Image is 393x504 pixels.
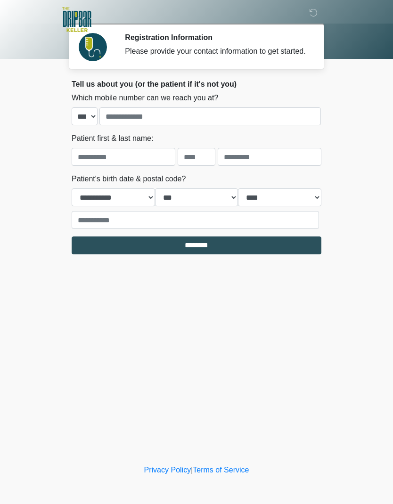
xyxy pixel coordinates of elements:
[72,133,153,144] label: Patient first & last name:
[79,33,107,61] img: Agent Avatar
[72,80,321,89] h2: Tell us about you (or the patient if it's not you)
[62,7,91,32] img: The DRIPBaR - Keller Logo
[72,173,186,185] label: Patient's birth date & postal code?
[72,92,218,104] label: Which mobile number can we reach you at?
[125,46,307,57] div: Please provide your contact information to get started.
[144,466,191,474] a: Privacy Policy
[193,466,249,474] a: Terms of Service
[191,466,193,474] a: |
